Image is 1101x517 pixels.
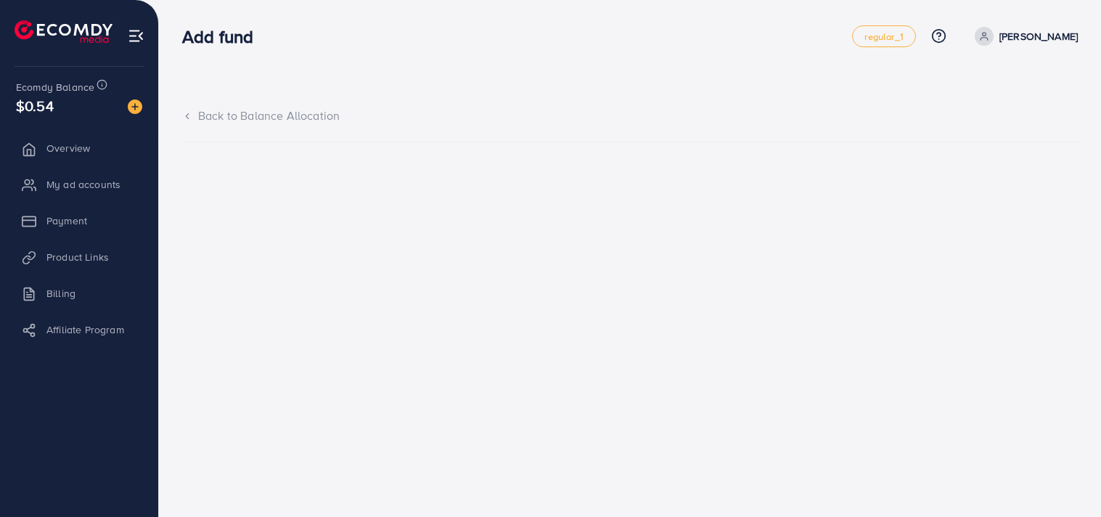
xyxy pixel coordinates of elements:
span: $0.54 [16,95,54,116]
h3: Add fund [182,26,265,47]
img: logo [15,20,112,43]
img: menu [128,28,144,44]
a: [PERSON_NAME] [969,27,1078,46]
span: Ecomdy Balance [16,80,94,94]
img: image [128,99,142,114]
a: regular_1 [852,25,915,47]
p: [PERSON_NAME] [999,28,1078,45]
div: Back to Balance Allocation [182,107,1078,124]
span: regular_1 [864,32,903,41]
